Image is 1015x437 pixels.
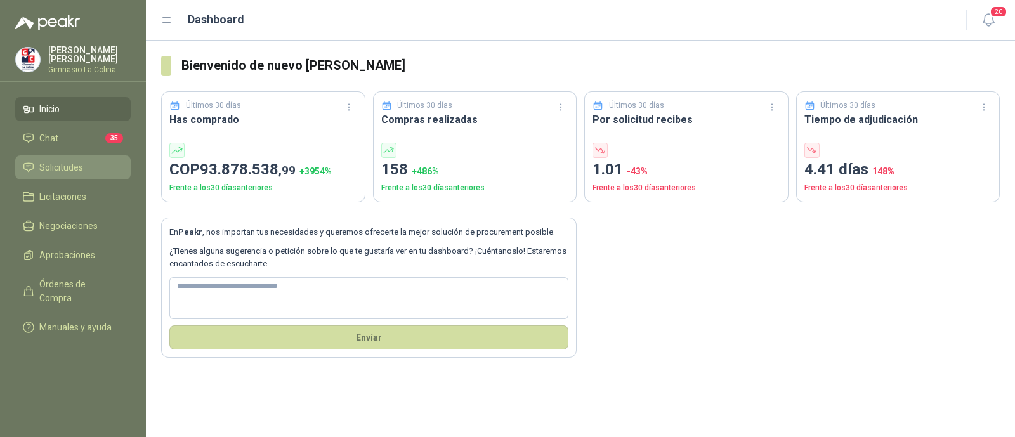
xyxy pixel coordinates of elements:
[181,56,1000,75] h3: Bienvenido de nuevo [PERSON_NAME]
[381,182,569,194] p: Frente a los 30 días anteriores
[39,160,83,174] span: Solicitudes
[381,158,569,182] p: 158
[15,243,131,267] a: Aprobaciones
[48,46,131,63] p: [PERSON_NAME] [PERSON_NAME]
[15,97,131,121] a: Inicio
[593,158,780,182] p: 1.01
[412,166,439,176] span: + 486 %
[820,100,875,112] p: Últimos 30 días
[804,112,992,127] h3: Tiempo de adjudicación
[169,112,357,127] h3: Has comprado
[39,277,119,305] span: Órdenes de Compra
[299,166,332,176] span: + 3954 %
[15,155,131,179] a: Solicitudes
[39,190,86,204] span: Licitaciones
[105,133,123,143] span: 35
[16,48,40,72] img: Company Logo
[627,166,648,176] span: -43 %
[39,219,98,233] span: Negociaciones
[169,245,568,271] p: ¿Tienes alguna sugerencia o petición sobre lo que te gustaría ver en tu dashboard? ¡Cuéntanoslo! ...
[39,102,60,116] span: Inicio
[169,325,568,349] button: Envíar
[169,226,568,238] p: En , nos importan tus necesidades y queremos ofrecerte la mejor solución de procurement posible.
[39,248,95,262] span: Aprobaciones
[609,100,664,112] p: Últimos 30 días
[200,160,296,178] span: 93.878.538
[15,185,131,209] a: Licitaciones
[169,158,357,182] p: COP
[381,112,569,127] h3: Compras realizadas
[15,214,131,238] a: Negociaciones
[15,272,131,310] a: Órdenes de Compra
[15,15,80,30] img: Logo peakr
[48,66,131,74] p: Gimnasio La Colina
[39,131,58,145] span: Chat
[872,166,894,176] span: 148 %
[593,112,780,127] h3: Por solicitud recibes
[15,126,131,150] a: Chat35
[804,182,992,194] p: Frente a los 30 días anteriores
[186,100,241,112] p: Últimos 30 días
[188,11,244,29] h1: Dashboard
[178,227,202,237] b: Peakr
[278,163,296,178] span: ,99
[593,182,780,194] p: Frente a los 30 días anteriores
[15,315,131,339] a: Manuales y ayuda
[977,9,1000,32] button: 20
[169,182,357,194] p: Frente a los 30 días anteriores
[990,6,1007,18] span: 20
[39,320,112,334] span: Manuales y ayuda
[804,158,992,182] p: 4.41 días
[397,100,452,112] p: Últimos 30 días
